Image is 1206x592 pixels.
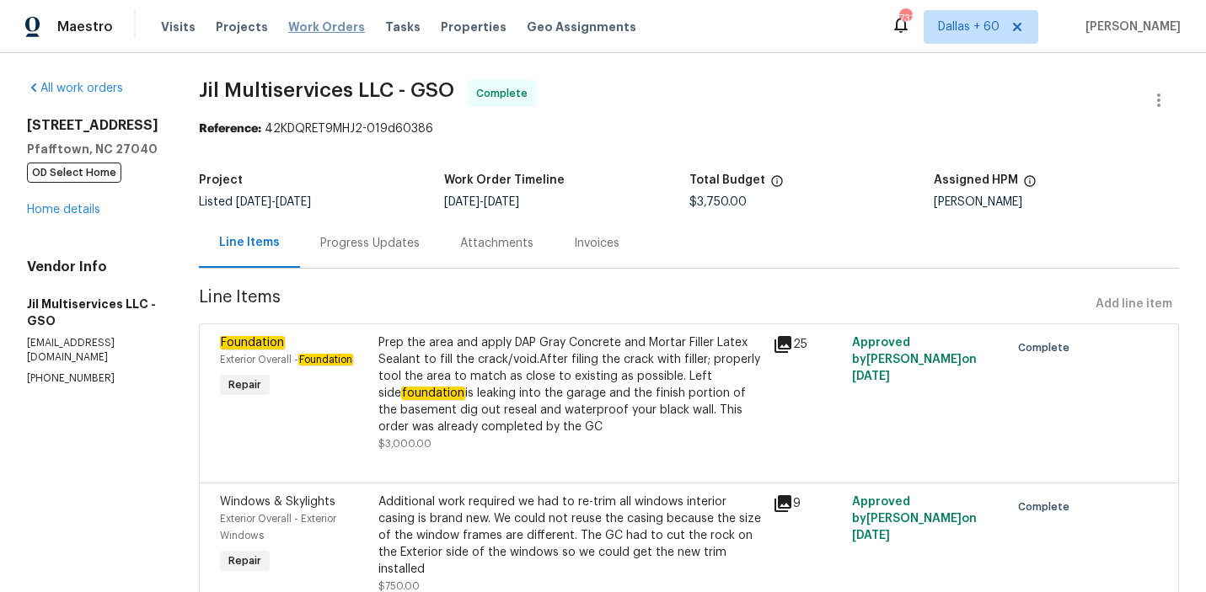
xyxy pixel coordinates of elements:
[161,19,196,35] span: Visits
[689,174,765,186] h5: Total Budget
[27,336,158,365] p: [EMAIL_ADDRESS][DOMAIN_NAME]
[852,496,977,541] span: Approved by [PERSON_NAME] on
[938,19,1000,35] span: Dallas + 60
[219,234,280,251] div: Line Items
[222,376,268,393] span: Repair
[288,19,365,35] span: Work Orders
[378,493,764,578] div: Additional work required we had to re-trim all windows interior casing is brand new. We could not...
[27,259,158,275] h4: Vendor Info
[220,355,353,365] span: Exterior Overall -
[574,235,619,252] div: Invoices
[378,439,431,449] span: $3,000.00
[199,80,454,100] span: Jil Multiservices LLC - GSO
[216,19,268,35] span: Projects
[484,196,519,208] span: [DATE]
[401,387,465,400] em: foundation
[852,371,890,382] span: [DATE]
[444,174,565,186] h5: Work Order Timeline
[899,10,911,27] div: 731
[441,19,507,35] span: Properties
[220,514,336,541] span: Exterior Overall - Exterior Windows
[934,196,1179,208] div: [PERSON_NAME]
[27,163,121,183] span: OD Select Home
[236,196,311,208] span: -
[27,371,158,386] p: [PHONE_NUMBER]
[852,530,890,541] span: [DATE]
[1079,19,1181,35] span: [PERSON_NAME]
[320,235,420,252] div: Progress Updates
[199,196,311,208] span: Listed
[773,334,842,355] div: 25
[378,334,764,435] div: Prep the area and apply DAP Gray Concrete and Mortar Filler Latex Sealant to fill the crack/void....
[1018,499,1076,515] span: Complete
[199,120,1179,137] div: 42KDQRET9MHJ2-019d60386
[689,196,747,208] span: $3,750.00
[199,123,261,135] b: Reference:
[1023,174,1037,196] span: The hpm assigned to this work order.
[298,354,353,365] em: Foundation
[444,196,480,208] span: [DATE]
[222,552,268,569] span: Repair
[527,19,636,35] span: Geo Assignments
[444,196,519,208] span: -
[220,496,335,508] span: Windows & Skylights
[773,493,842,514] div: 9
[57,19,113,35] span: Maestro
[385,21,421,33] span: Tasks
[770,174,784,196] span: The total cost of line items that have been proposed by Opendoor. This sum includes line items th...
[476,85,534,102] span: Complete
[199,174,243,186] h5: Project
[27,83,123,94] a: All work orders
[934,174,1018,186] h5: Assigned HPM
[27,117,158,134] h2: [STREET_ADDRESS]
[27,141,158,157] h5: Pfafftown, NC 27040
[378,581,420,591] span: $750.00
[220,336,285,349] em: Foundation
[27,296,158,329] h5: Jil Multiservices LLC - GSO
[236,196,271,208] span: [DATE]
[1018,339,1076,356] span: Complete
[460,235,533,252] div: Attachments
[852,337,977,382] span: Approved by [PERSON_NAME] on
[276,196,311,208] span: [DATE]
[27,204,100,216] a: Home details
[199,289,1089,320] span: Line Items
